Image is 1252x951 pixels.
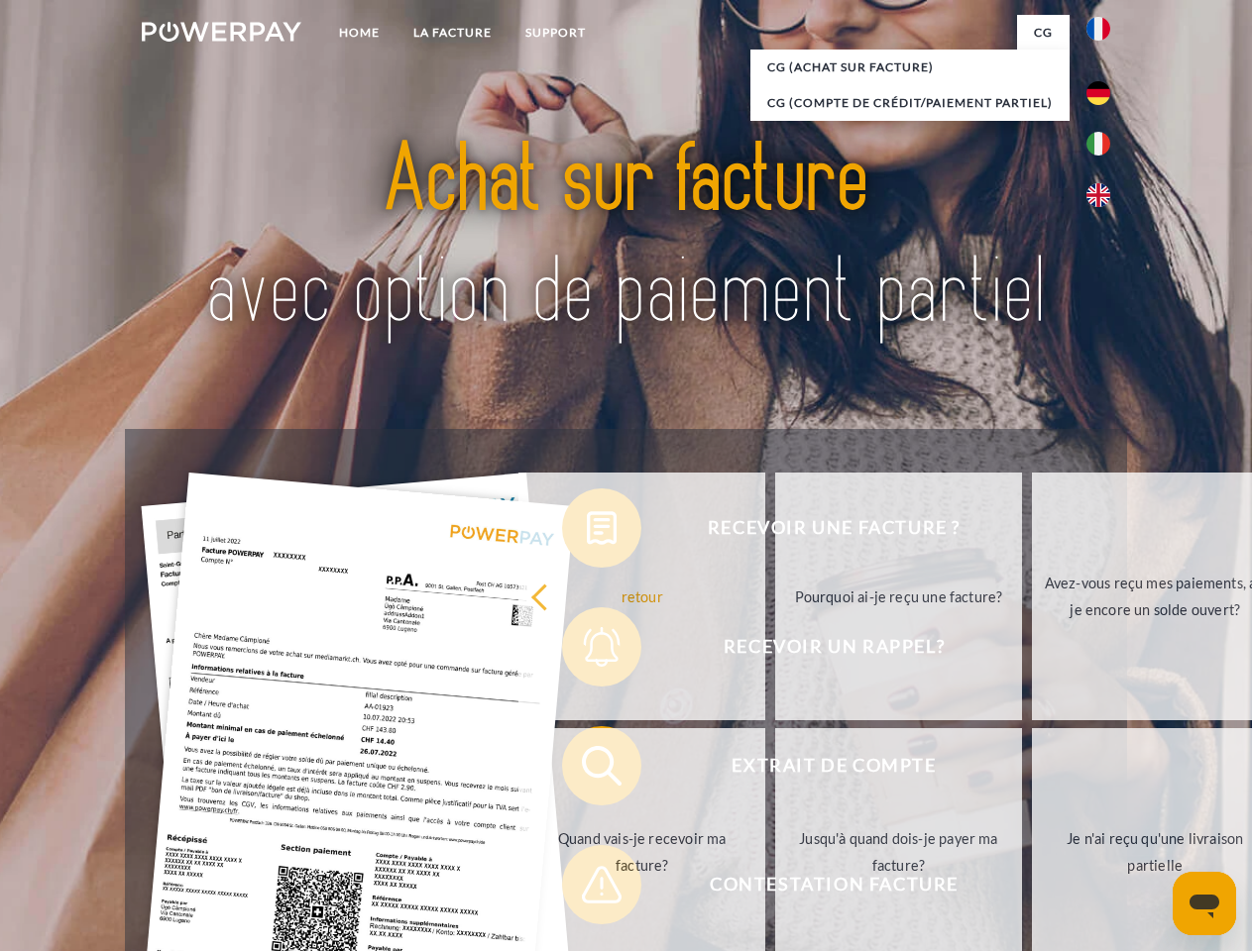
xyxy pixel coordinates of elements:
img: de [1086,81,1110,105]
img: it [1086,132,1110,156]
a: CG [1017,15,1070,51]
img: title-powerpay_fr.svg [189,95,1063,379]
div: Pourquoi ai-je reçu une facture? [787,582,1010,609]
a: LA FACTURE [397,15,509,51]
a: CG (Compte de crédit/paiement partiel) [750,85,1070,121]
a: CG (achat sur facture) [750,50,1070,85]
iframe: Bouton de lancement de la fenêtre de messagerie [1173,872,1236,935]
div: Jusqu'à quand dois-je payer ma facture? [787,825,1010,879]
a: Support [509,15,603,51]
img: logo-powerpay-white.svg [142,22,301,42]
div: Quand vais-je recevoir ma facture? [530,825,753,879]
img: fr [1086,17,1110,41]
img: en [1086,183,1110,207]
a: Home [322,15,397,51]
div: retour [530,582,753,609]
